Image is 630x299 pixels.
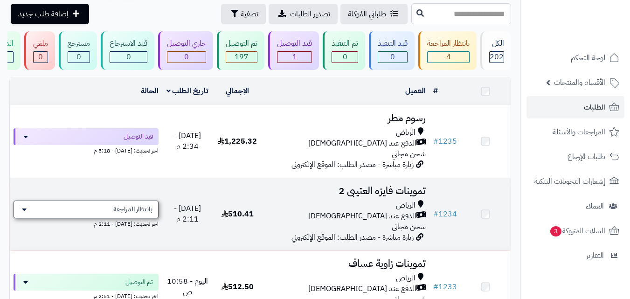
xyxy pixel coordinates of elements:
span: التقارير [586,249,604,262]
span: تصفية [241,8,258,20]
div: قيد التوصيل [277,38,312,49]
a: جاري التوصيل 0 [156,31,215,70]
span: 1 [292,51,297,63]
span: شحن مجاني [392,221,426,232]
span: الدفع عند [DEMOGRAPHIC_DATA] [308,211,416,222]
span: إضافة طلب جديد [18,8,69,20]
span: الدفع عند [DEMOGRAPHIC_DATA] [308,284,416,294]
a: # [433,85,438,97]
a: العميل [405,85,426,97]
div: اخر تحديث: [DATE] - 5:18 م [14,145,159,155]
div: قيد التنفيذ [378,38,408,49]
span: 0 [184,51,189,63]
a: السلات المتروكة3 [526,220,624,242]
a: قيد التنفيذ 0 [367,31,416,70]
div: مسترجع [68,38,90,49]
div: 197 [226,52,257,63]
div: 0 [34,52,48,63]
div: 0 [68,52,90,63]
span: قيد التوصيل [124,132,153,141]
span: 0 [343,51,347,63]
a: طلبات الإرجاع [526,146,624,168]
a: الحالة [141,85,159,97]
a: التقارير [526,244,624,267]
a: بانتظار المراجعة 4 [416,31,478,70]
span: 510.41 [222,209,254,220]
span: المراجعات والأسئلة [553,125,605,139]
span: زيارة مباشرة - مصدر الطلب: الموقع الإلكتروني [291,232,414,243]
span: 202 [490,51,504,63]
span: 197 [235,51,249,63]
a: الطلبات [526,96,624,118]
span: الرياض [396,273,415,284]
a: #1233 [433,281,457,292]
span: [DATE] - 2:34 م [174,130,201,152]
a: مسترجع 0 [57,31,99,70]
div: تم التوصيل [226,38,257,49]
a: الإجمالي [226,85,249,97]
div: تم التنفيذ [332,38,358,49]
span: [DATE] - 2:11 م [174,203,201,225]
span: اليوم - 10:58 ص [167,276,208,298]
span: لوحة التحكم [571,51,605,64]
span: 4 [446,51,451,63]
a: تاريخ الطلب [166,85,209,97]
a: لوحة التحكم [526,47,624,69]
div: اخر تحديث: [DATE] - 2:11 م [14,218,159,228]
span: 0 [390,51,395,63]
a: المراجعات والأسئلة [526,121,624,143]
span: الرياض [396,127,415,138]
span: العملاء [586,200,604,213]
a: تم التنفيذ 0 [321,31,367,70]
a: طلباتي المُوكلة [340,4,408,24]
a: تصدير الطلبات [269,4,338,24]
span: 0 [38,51,43,63]
span: الطلبات [584,101,605,114]
span: # [433,281,438,292]
span: 0 [126,51,131,63]
span: تصدير الطلبات [290,8,330,20]
a: تم التوصيل 197 [215,31,266,70]
span: الدفع عند [DEMOGRAPHIC_DATA] [308,138,416,149]
img: logo-2.png [567,22,621,42]
a: إشعارات التحويلات البنكية [526,170,624,193]
span: 512.50 [222,281,254,292]
span: شحن مجاني [392,148,426,160]
span: طلباتي المُوكلة [348,8,386,20]
div: بانتظار المراجعة [427,38,470,49]
span: تم التوصيل [125,278,153,287]
a: #1235 [433,136,457,147]
div: الكل [489,38,504,49]
span: الأقسام والمنتجات [554,76,605,89]
div: جاري التوصيل [167,38,206,49]
span: زيارة مباشرة - مصدر الطلب: الموقع الإلكتروني [291,159,414,170]
a: العملاء [526,195,624,217]
span: 1,225.32 [218,136,257,147]
span: الرياض [396,200,415,211]
span: 0 [76,51,81,63]
div: قيد الاسترجاع [110,38,147,49]
a: ملغي 0 [22,31,57,70]
div: 0 [378,52,407,63]
span: طلبات الإرجاع [568,150,605,163]
a: إضافة طلب جديد [11,4,89,24]
div: 1 [277,52,312,63]
a: #1234 [433,209,457,220]
h3: تموينات زاوية عساف [266,258,426,269]
h3: رسوم مطر [266,113,426,124]
a: قيد الاسترجاع 0 [99,31,156,70]
div: 4 [428,52,469,63]
h3: تموينات فايزه العتيبى 2 [266,186,426,196]
div: 0 [332,52,358,63]
span: 3 [550,226,561,236]
div: 0 [110,52,147,63]
span: بانتظار المراجعة [113,205,152,214]
button: تصفية [221,4,266,24]
span: إشعارات التحويلات البنكية [534,175,605,188]
div: 0 [167,52,206,63]
a: الكل202 [478,31,513,70]
span: # [433,136,438,147]
span: # [433,209,438,220]
a: قيد التوصيل 1 [266,31,321,70]
span: السلات المتروكة [549,224,605,237]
